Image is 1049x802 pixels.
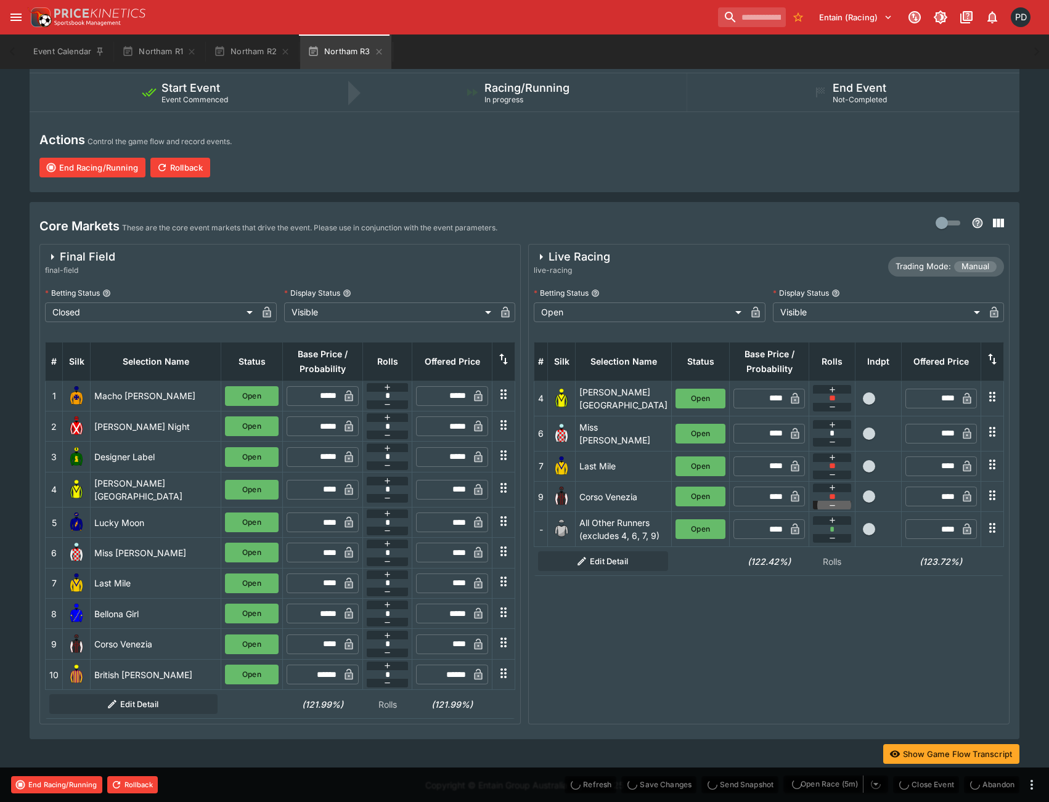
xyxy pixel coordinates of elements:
div: Visible [284,302,496,322]
button: Show Game Flow Transcript [883,744,1019,764]
td: Corso Venezia [91,629,221,659]
td: Designer Label [91,442,221,472]
button: Open [676,487,725,506]
th: Independent [855,342,901,381]
td: Lucky Moon [91,507,221,537]
img: runner 9 [67,634,86,654]
p: Display Status [284,288,340,298]
h6: (121.99%) [287,698,359,711]
div: split button [783,776,888,793]
p: Betting Status [534,288,589,298]
button: Betting Status [102,289,111,298]
p: Betting Status [45,288,100,298]
button: Event Calendar [26,34,112,69]
p: Rolls [813,555,852,568]
p: Control the game flow and record events. [88,136,232,148]
h4: Actions [39,132,85,148]
p: Rolls [367,698,409,711]
th: Base Price / Probability [730,342,809,381]
button: Documentation [955,6,978,28]
img: PriceKinetics Logo [27,5,52,30]
button: Edit Detail [538,551,668,571]
button: End Racing/Running [11,776,102,793]
td: 9 [534,482,548,512]
th: # [46,342,63,381]
td: [PERSON_NAME] Night [91,411,221,442]
td: 2 [46,411,63,442]
td: British [PERSON_NAME] [91,659,221,689]
button: Edit Detail [49,694,218,714]
img: runner 7 [552,456,571,476]
th: Offered Price [412,342,492,381]
img: runner 10 [67,665,86,684]
h5: End Event [833,81,886,95]
button: Rollback [150,158,210,177]
td: 4 [46,472,63,507]
button: Open [225,447,279,467]
span: live-racing [534,264,610,277]
td: [PERSON_NAME][GEOGRAPHIC_DATA] [91,472,221,507]
span: Mark an event as closed and abandoned. [964,777,1019,790]
td: 6 [534,416,548,451]
td: 6 [46,538,63,568]
td: [PERSON_NAME][GEOGRAPHIC_DATA] [576,381,672,416]
td: 4 [534,381,548,416]
th: Rolls [809,342,855,381]
button: Connected to PK [904,6,926,28]
img: Sportsbook Management [54,20,121,26]
span: In progress [484,95,523,104]
button: Open [225,665,279,684]
button: Northam R1 [115,34,204,69]
td: 9 [46,629,63,659]
div: Live Racing [534,249,610,264]
th: Status [221,342,283,381]
button: Open [225,480,279,500]
button: Northam R3 [300,34,391,69]
button: Open [225,543,279,562]
td: Miss [PERSON_NAME] [576,416,672,451]
div: Visible [773,302,985,322]
button: Open [225,512,279,532]
img: runner 6 [67,543,86,562]
img: runner 8 [67,604,86,623]
img: runner 4 [67,480,86,500]
div: Closed [45,302,257,322]
div: Final Field [45,249,115,264]
td: 10 [46,659,63,689]
th: Status [672,342,730,381]
img: runner 3 [67,447,86,467]
input: search [718,7,786,27]
button: Open [676,456,725,476]
h6: (122.42%) [733,555,806,568]
td: All Other Runners (excludes 4, 6, 7, 9) [576,512,672,547]
p: Trading Mode: [896,261,951,273]
h6: (123.72%) [905,555,977,568]
td: Last Mile [91,568,221,598]
button: Toggle light/dark mode [929,6,952,28]
td: Miss [PERSON_NAME] [91,538,221,568]
h4: Core Markets [39,218,120,234]
td: 7 [534,451,548,481]
h5: Racing/Running [484,81,569,95]
p: These are the core event markets that drive the event. Please use in conjunction with the event p... [122,222,497,234]
th: Selection Name [576,342,672,381]
td: Macho [PERSON_NAME] [91,381,221,411]
img: PriceKinetics [54,9,145,18]
div: Paul Dicioccio [1011,7,1031,27]
span: Not-Completed [833,95,887,104]
button: Betting Status [591,289,600,298]
button: Open [676,519,725,539]
button: more [1024,777,1039,792]
th: Selection Name [91,342,221,381]
span: final-field [45,264,115,277]
button: Display Status [831,289,840,298]
img: runner 7 [67,573,86,593]
button: Rollback [107,776,158,793]
button: Display Status [343,289,351,298]
button: Notifications [981,6,1003,28]
button: Paul Dicioccio [1007,4,1034,31]
button: Open [225,573,279,593]
th: Offered Price [901,342,981,381]
td: Last Mile [576,451,672,481]
button: open drawer [5,6,27,28]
